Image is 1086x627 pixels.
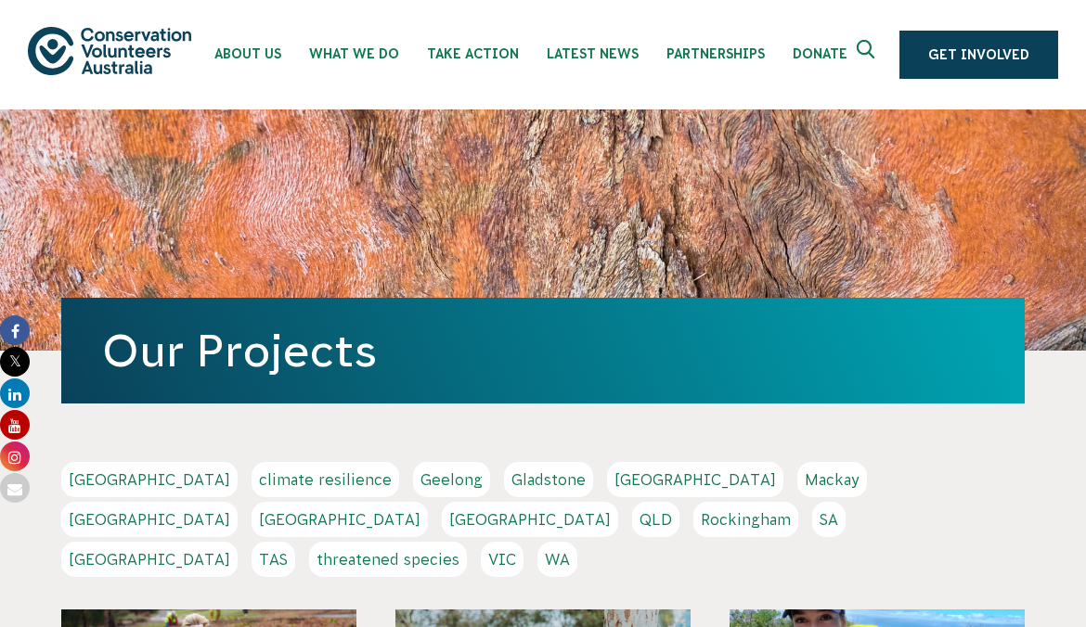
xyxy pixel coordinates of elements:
[693,502,798,537] a: Rockingham
[61,542,238,577] a: [GEOGRAPHIC_DATA]
[427,46,519,61] span: Take Action
[442,502,618,537] a: [GEOGRAPHIC_DATA]
[102,326,377,376] a: Our Projects
[504,462,593,497] a: Gladstone
[857,40,880,70] span: Expand search box
[413,462,490,497] a: Geelong
[28,27,191,74] img: logo.svg
[812,502,846,537] a: SA
[537,542,577,577] a: WA
[309,542,467,577] a: threatened species
[793,46,847,61] span: Donate
[547,46,639,61] span: Latest News
[214,46,281,61] span: About Us
[309,46,399,61] span: What We Do
[899,31,1058,79] a: Get Involved
[61,502,238,537] a: [GEOGRAPHIC_DATA]
[632,502,679,537] a: QLD
[252,462,399,497] a: climate resilience
[252,542,295,577] a: TAS
[61,462,238,497] a: [GEOGRAPHIC_DATA]
[607,462,783,497] a: [GEOGRAPHIC_DATA]
[846,32,890,77] button: Expand search box Close search box
[797,462,867,497] a: Mackay
[252,502,428,537] a: [GEOGRAPHIC_DATA]
[666,46,765,61] span: Partnerships
[481,542,524,577] a: VIC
